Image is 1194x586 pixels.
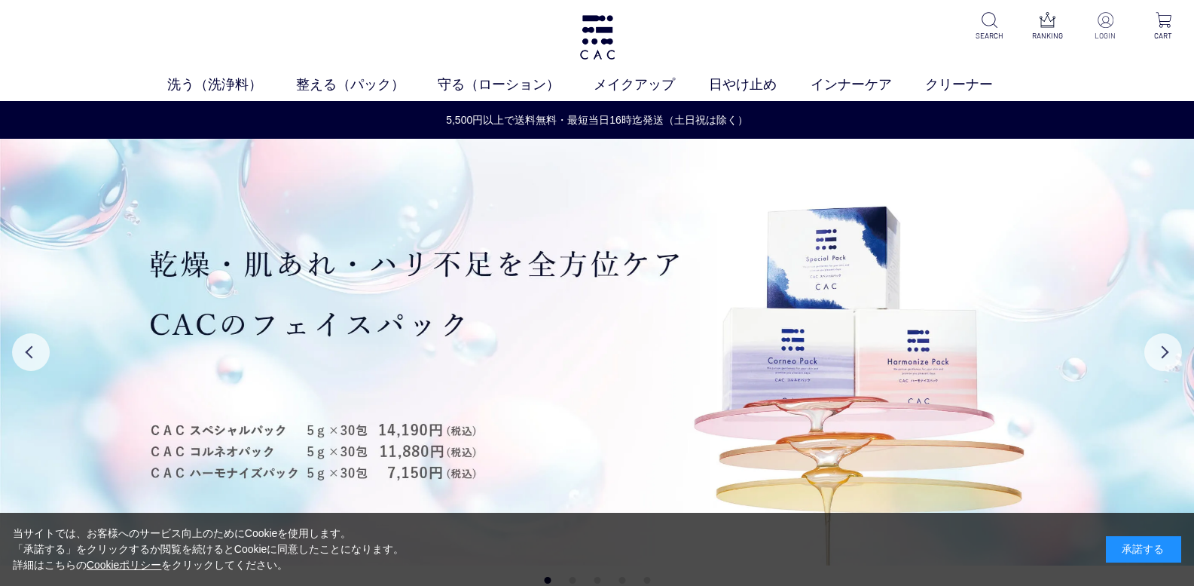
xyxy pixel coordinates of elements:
[13,526,405,573] div: 当サイトでは、お客様へのサービス向上のためにCookieを使用します。 「承諾する」をクリックするか閲覧を続けるとCookieに同意したことになります。 詳細はこちらの をクリックしてください。
[1029,12,1066,41] a: RANKING
[594,75,709,95] a: メイクアップ
[971,12,1008,41] a: SEARCH
[1029,30,1066,41] p: RANKING
[1145,12,1182,41] a: CART
[167,75,296,95] a: 洗う（洗浄料）
[87,559,162,571] a: Cookieポリシー
[296,75,438,95] a: 整える（パック）
[1106,536,1181,563] div: 承諾する
[1144,333,1182,371] button: Next
[1087,30,1124,41] p: LOGIN
[578,15,617,60] img: logo
[811,75,926,95] a: インナーケア
[1145,30,1182,41] p: CART
[925,75,1027,95] a: クリーナー
[971,30,1008,41] p: SEARCH
[1,112,1193,128] a: 5,500円以上で送料無料・最短当日16時迄発送（土日祝は除く）
[1087,12,1124,41] a: LOGIN
[12,333,50,371] button: Previous
[438,75,594,95] a: 守る（ローション）
[709,75,811,95] a: 日やけ止め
